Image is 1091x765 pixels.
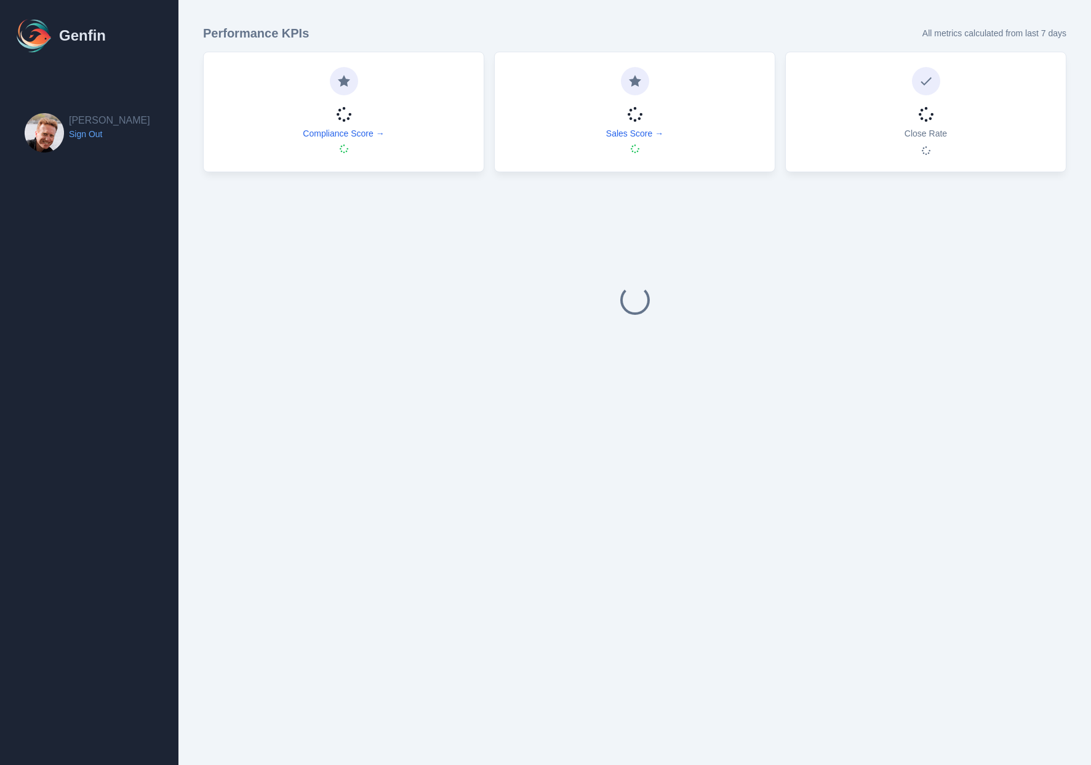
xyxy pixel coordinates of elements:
a: Compliance Score → [303,127,384,140]
h3: Performance KPIs [203,25,309,42]
h2: [PERSON_NAME] [69,113,150,128]
a: Sales Score → [606,127,663,140]
img: Brian Dunagan [25,113,64,153]
img: Logo [15,16,54,55]
h1: Genfin [59,26,106,46]
p: Close Rate [905,127,947,140]
p: All metrics calculated from last 7 days [922,27,1066,39]
a: Sign Out [69,128,150,140]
